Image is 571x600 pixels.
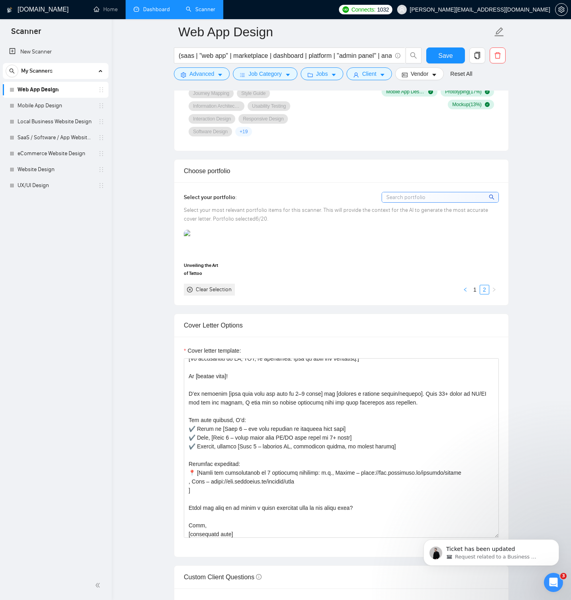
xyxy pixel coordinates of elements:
[431,72,437,78] span: caret-down
[485,89,490,94] span: check-circle
[470,285,480,294] li: 1
[489,285,499,294] li: Next Page
[461,285,470,294] button: left
[184,230,219,258] img: portfolio thumbnail image
[461,285,470,294] li: Previous Page
[555,3,568,16] button: setting
[382,192,498,202] input: Search portfolio
[362,69,376,78] span: Client
[187,287,193,292] span: close-circle
[98,150,104,157] span: holder
[189,69,214,78] span: Advanced
[98,87,104,93] span: holder
[5,26,47,42] span: Scanner
[18,178,93,193] a: UX/UI Design
[406,47,421,63] button: search
[196,285,232,294] div: Clear Selection
[494,27,504,37] span: edit
[285,72,291,78] span: caret-down
[240,72,245,78] span: bars
[343,6,349,13] img: upwork-logo.png
[411,69,428,78] span: Vendor
[445,89,481,95] span: Prototyping ( 17 %)
[95,581,103,589] span: double-left
[307,72,313,78] span: folder
[184,314,499,337] div: Cover Letter Options
[6,68,18,74] span: search
[98,182,104,189] span: holder
[94,6,118,13] a: homeHome
[386,89,425,95] span: Mobile App Design ( 17 %)
[471,285,479,294] a: 1
[21,63,53,79] span: My Scanners
[469,47,485,63] button: copy
[555,6,567,13] span: setting
[217,72,223,78] span: caret-down
[544,573,563,592] iframe: Intercom live chat
[184,207,488,222] span: Select your most relevant portfolio items for this scanner. This will provide the context for the...
[184,194,237,201] span: Select your portfolio:
[489,285,499,294] button: right
[193,103,240,109] span: Information Architecture
[18,114,93,130] a: Local Business Website Design
[184,261,219,277] span: Unveiling the Art of Tattoo Numbing Cream
[98,103,104,109] span: holder
[490,47,506,63] button: delete
[98,134,104,141] span: holder
[480,285,489,294] a: 2
[402,72,408,78] span: idcard
[331,72,337,78] span: caret-down
[98,166,104,173] span: holder
[463,287,468,292] span: left
[134,6,170,13] a: dashboardDashboard
[184,346,241,355] label: Cover letter template:
[452,101,481,108] span: Mockup ( 13 %)
[377,5,389,14] span: 1032
[241,90,266,97] span: Style Guide
[181,72,186,78] span: setting
[233,67,297,80] button: barsJob Categorycaret-down
[6,65,18,77] button: search
[18,82,93,98] a: Web App Design
[18,130,93,146] a: SaaS / Software / App Website Design
[351,5,375,14] span: Connects:
[18,98,93,114] a: Mobile App Design
[406,52,421,59] span: search
[179,51,392,61] input: Search Freelance Jobs...
[412,523,571,578] iframe: Intercom notifications message
[193,128,228,135] span: Software Design
[353,72,359,78] span: user
[426,47,465,63] button: Save
[395,67,444,80] button: idcardVendorcaret-down
[243,116,284,122] span: Responsive Design
[347,67,392,80] button: userClientcaret-down
[399,7,405,12] span: user
[256,574,262,580] span: info-circle
[174,67,230,80] button: settingAdvancedcaret-down
[184,574,262,580] span: Custom Client Questions
[18,146,93,162] a: eCommerce Website Design
[7,4,12,16] img: logo
[252,103,286,109] span: Usability Testing
[184,160,499,182] div: Choose portfolio
[560,573,567,579] span: 3
[3,63,108,193] li: My Scanners
[470,52,485,59] span: copy
[186,6,215,13] a: searchScanner
[489,193,496,201] span: search
[184,358,499,538] textarea: Cover letter template:
[485,102,490,107] span: check-circle
[450,69,472,78] a: Reset All
[18,162,93,178] a: Website Design
[248,69,282,78] span: Job Category
[490,52,505,59] span: delete
[395,53,400,58] span: info-circle
[98,118,104,125] span: holder
[428,89,433,94] span: check-circle
[193,116,231,122] span: Interaction Design
[193,90,229,97] span: Journey Mapping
